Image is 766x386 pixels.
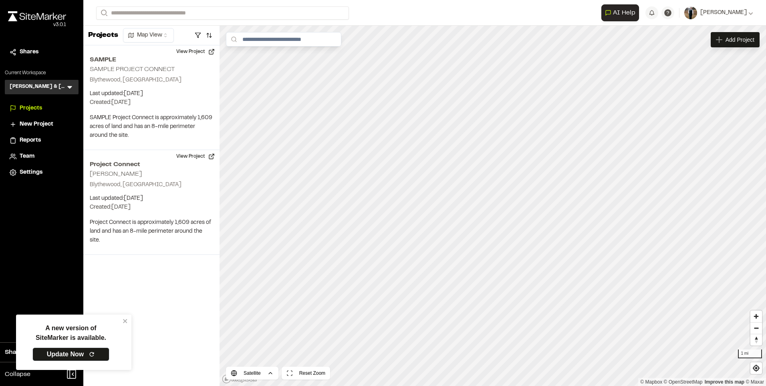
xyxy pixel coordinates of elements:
a: Reports [10,136,74,145]
span: New Project [20,120,53,129]
button: Open AI Assistant [601,4,639,21]
a: Team [10,152,74,161]
span: Shares [20,48,38,57]
div: Oh geez...please don't... [8,21,66,28]
span: Add Project [726,36,754,44]
button: View Project [171,150,220,163]
p: Blythewood, [GEOGRAPHIC_DATA] [90,181,213,189]
p: Project Connect is approximately 1,609 acres of land and has an 8-mile perimeter around the site. [90,218,213,245]
p: Blythewood, [GEOGRAPHIC_DATA] [90,76,213,85]
span: Team [20,152,34,161]
span: [PERSON_NAME] [700,8,747,17]
p: Created: [DATE] [90,98,213,107]
p: Projects [88,30,118,41]
span: Reports [20,136,41,145]
button: Reset Zoom [282,367,330,380]
p: Last updated: [DATE] [90,89,213,98]
span: Collapse [5,370,30,379]
img: User [684,6,697,19]
p: A new version of SiteMarker is available. [36,323,106,343]
span: Reset bearing to north [750,334,762,345]
h2: SAMPLE [90,55,213,65]
h2: SAMPLE PROJECT CONNECT [90,67,175,72]
span: Share Workspace [5,347,58,357]
p: SAMPLE Project Connect is approximately 1,609 acres of land and has an 8-mile perimeter around th... [90,114,213,140]
button: Reset bearing to north [750,334,762,345]
button: close [123,318,128,324]
a: Mapbox logo [222,374,257,384]
a: Projects [10,104,74,113]
a: OpenStreetMap [664,379,703,385]
span: Projects [20,104,42,113]
div: Open AI Assistant [601,4,642,21]
a: Mapbox [640,379,662,385]
div: 1 mi [738,349,762,358]
p: Last updated: [DATE] [90,194,213,203]
span: Settings [20,168,42,177]
button: View Project [171,45,220,58]
a: Shares [10,48,74,57]
button: Zoom in [750,311,762,322]
a: Settings [10,168,74,177]
canvas: Map [220,26,766,386]
a: Map feedback [705,379,744,385]
a: New Project [10,120,74,129]
p: Created: [DATE] [90,203,213,212]
a: Update Now [32,347,109,361]
h3: [PERSON_NAME] & [PERSON_NAME] [10,83,66,91]
a: Maxar [746,379,764,385]
button: Find my location [750,362,762,374]
span: AI Help [613,8,635,18]
h2: Project Connect [90,160,213,169]
img: rebrand.png [8,11,66,21]
button: Satellite [226,367,278,380]
h2: [PERSON_NAME] [90,171,142,177]
button: [PERSON_NAME] [684,6,753,19]
button: Search [96,6,111,20]
button: Zoom out [750,322,762,334]
p: Current Workspace [5,69,79,77]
